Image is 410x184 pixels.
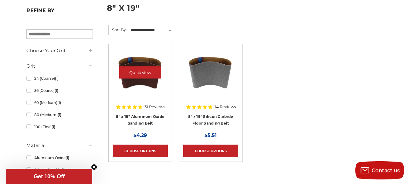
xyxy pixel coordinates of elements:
a: Choose Options [113,145,168,157]
span: (1) [57,100,61,105]
a: 8" x 19" Silicon Carbide Floor Sanding Belt [188,114,233,126]
a: Quick view [119,66,161,79]
span: 14 Reviews [215,105,236,109]
a: 24 (Coarse) [26,73,93,84]
span: $5.51 [205,132,217,138]
span: $4.29 [134,132,147,138]
h1: 8" x 19" [107,4,384,17]
a: aluminum oxide 8x19 sanding belt [113,48,168,103]
a: 60 (Medium) [26,97,93,108]
h5: Refine by [26,8,93,17]
a: 8" x 19" Aluminum Oxide Sanding Belt [116,114,164,126]
div: Get 10% OffClose teaser [6,169,92,184]
a: 36 (Coarse) [26,85,93,96]
a: 7-7-8" x 29-1-2 " Silicon Carbide belt for aggressive sanding on concrete and hardwood floors as ... [183,48,238,103]
button: Contact us [355,161,404,179]
span: 31 Reviews [144,105,165,109]
a: Choose Options [183,145,238,157]
span: Get 10% Off [34,173,65,179]
span: (1) [66,156,69,160]
a: Silicon Carbide [26,165,93,175]
h5: Grit [26,62,93,70]
h5: Choose Your Grit [26,47,93,54]
a: 80 (Medium) [26,109,93,120]
span: (1) [55,76,59,81]
span: (1) [58,112,61,117]
span: (1) [52,125,55,129]
a: 100 (Fine) [26,122,93,132]
select: Sort By: [130,26,175,35]
button: Close teaser [91,164,97,170]
span: Contact us [372,168,400,173]
span: (1) [55,88,58,93]
a: Aluminum Oxide [26,152,93,163]
a: Quick view [190,66,232,79]
label: Sort By: [109,25,127,34]
h5: Material [26,142,93,149]
img: 7-7-8" x 29-1-2 " Silicon Carbide belt for aggressive sanding on concrete and hardwood floors as ... [186,48,235,97]
img: aluminum oxide 8x19 sanding belt [116,48,164,97]
span: (1) [61,168,65,172]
